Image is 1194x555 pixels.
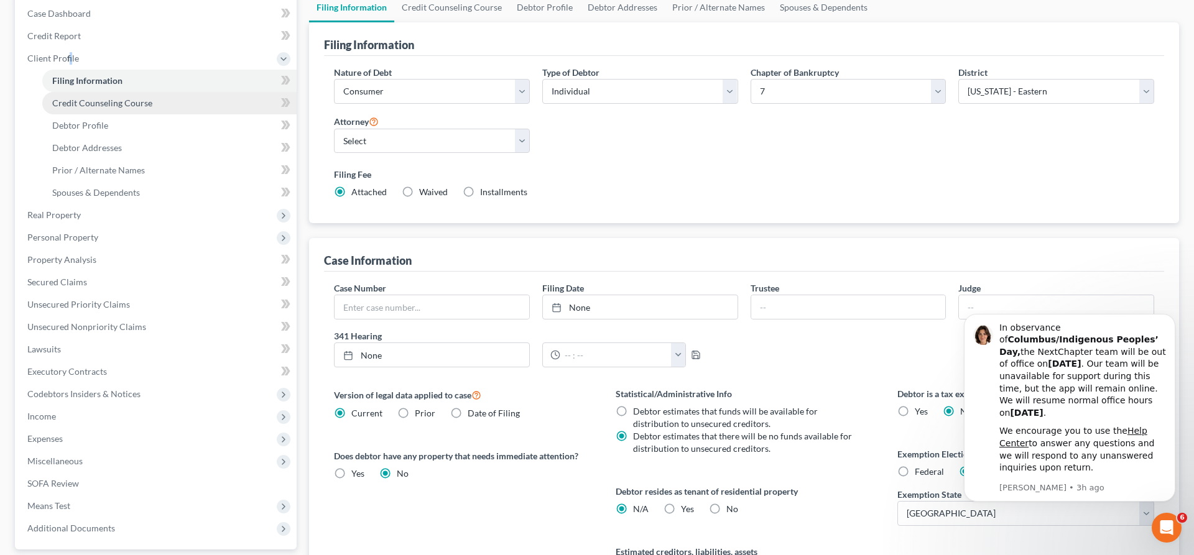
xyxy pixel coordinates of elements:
[52,75,123,86] span: Filing Information
[17,360,297,383] a: Executory Contracts
[17,25,297,47] a: Credit Report
[915,406,928,416] span: Yes
[560,343,672,367] input: -- : --
[335,343,529,367] a: None
[324,37,414,52] div: Filing Information
[1177,513,1187,523] span: 6
[27,388,141,399] span: Codebtors Insiders & Notices
[27,523,115,533] span: Additional Documents
[468,408,520,418] span: Date of Filing
[419,186,448,197] span: Waived
[334,449,591,462] label: Does debtor have any property that needs immediate attention?
[27,277,87,287] span: Secured Claims
[17,271,297,293] a: Secured Claims
[17,249,297,271] a: Property Analysis
[27,456,83,466] span: Miscellaneous
[17,2,297,25] a: Case Dashboard
[42,159,297,181] a: Prior / Alternate Names
[52,142,122,153] span: Debtor Addresses
[52,98,152,108] span: Credit Counseling Course
[751,66,839,79] label: Chapter of Bankruptcy
[958,66,988,79] label: District
[328,329,744,342] label: 341 Hearing
[616,485,872,498] label: Debtor resides as tenant of residential property
[42,181,297,204] a: Spouses & Dependents
[480,186,527,197] span: Installments
[335,295,529,319] input: Enter case number...
[751,295,946,319] input: --
[27,209,81,220] span: Real Property
[616,387,872,400] label: Statistical/Administrative Info
[27,53,79,63] span: Client Profile
[27,344,61,354] span: Lawsuits
[27,254,96,265] span: Property Analysis
[17,472,297,495] a: SOFA Review
[334,282,386,295] label: Case Number
[726,503,738,514] span: No
[897,488,961,501] label: Exemption State
[27,321,146,332] span: Unsecured Nonpriority Claims
[17,293,297,316] a: Unsecured Priority Claims
[42,137,297,159] a: Debtor Addresses
[324,253,412,268] div: Case Information
[17,338,297,360] a: Lawsuits
[17,316,297,338] a: Unsecured Nonpriority Claims
[42,114,297,137] a: Debtor Profile
[397,468,409,479] span: No
[27,299,130,310] span: Unsecured Priority Claims
[42,70,297,92] a: Filing Information
[351,186,387,197] span: Attached
[542,66,599,79] label: Type of Debtor
[27,500,70,511] span: Means Test
[27,411,56,421] span: Income
[542,282,584,295] label: Filing Date
[27,478,79,488] span: SOFA Review
[959,295,1154,319] input: --
[751,282,779,295] label: Trustee
[897,447,1154,461] label: Exemption Election
[27,366,107,377] span: Executory Contracts
[52,187,140,198] span: Spouses & Dependents
[334,66,392,79] label: Nature of Debt
[633,406,818,429] span: Debtor estimates that funds will be available for distribution to unsecured creditors.
[1152,513,1182,543] iframe: Intercom live chat
[633,503,649,514] span: N/A
[27,30,81,41] span: Credit Report
[334,387,591,402] label: Version of legal data applied to case
[415,408,435,418] span: Prior
[915,466,944,477] span: Federal
[681,503,694,514] span: Yes
[633,431,852,454] span: Debtor estimates that there will be no funds available for distribution to unsecured creditors.
[543,295,738,319] a: None
[897,387,1154,400] label: Debtor is a tax exempt organization
[52,120,108,131] span: Debtor Profile
[958,282,981,295] label: Judge
[52,165,145,175] span: Prior / Alternate Names
[351,408,382,418] span: Current
[27,8,91,19] span: Case Dashboard
[27,232,98,242] span: Personal Property
[351,468,364,479] span: Yes
[27,433,63,444] span: Expenses
[42,92,297,114] a: Credit Counseling Course
[334,114,379,129] label: Attorney
[334,168,1154,181] label: Filing Fee
[945,310,1194,549] iframe: Intercom notifications message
